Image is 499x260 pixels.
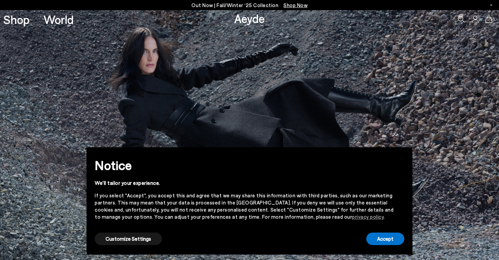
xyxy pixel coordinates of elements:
[95,179,393,187] div: We'll tailor your experience.
[95,233,162,245] button: Customize Settings
[393,149,410,166] button: Close this notice
[95,156,393,174] h2: Notice
[366,233,404,245] button: Accept
[399,152,404,162] span: ×
[352,214,384,220] a: privacy policy
[95,192,393,220] div: If you select "Accept", you accept this and agree that we may share this information with third p...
